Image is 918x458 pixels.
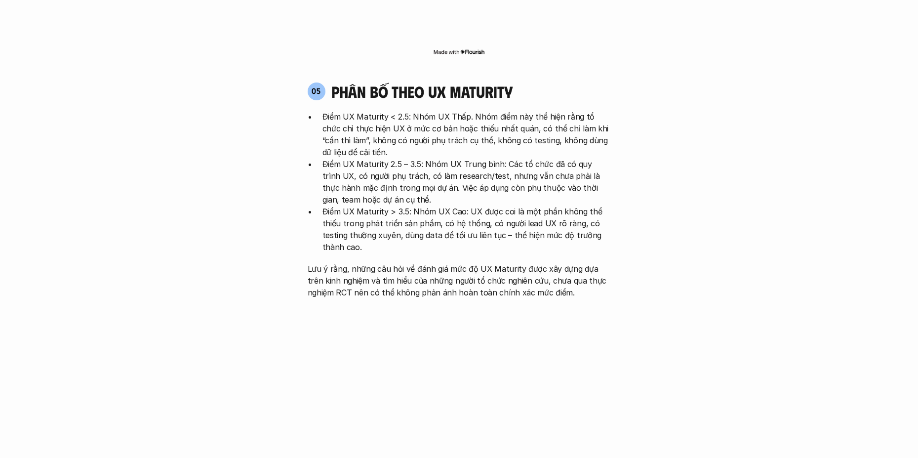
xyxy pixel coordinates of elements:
[331,82,513,101] h4: phân bố theo ux maturity
[433,48,485,56] img: Made with Flourish
[312,87,321,95] p: 05
[308,263,611,298] p: Lưu ý rằng, những câu hỏi về đánh giá mức độ UX Maturity được xây dựng dựa trên kinh nghiệm và tì...
[322,206,611,253] p: Điểm UX Maturity > 3.5: Nhóm UX Cao: UX được coi là một phần không thể thiếu trong phát triển sản...
[322,111,611,158] p: Điểm UX Maturity < 2.5: Nhóm UX Thấp. Nhóm điểm này thể hiện rằng tổ chức chỉ thực hiện UX ở mức ...
[322,158,611,206] p: Điểm UX Maturity 2.5 – 3.5: Nhóm UX Trung bình: Các tổ chức đã có quy trình UX, có người phụ trác...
